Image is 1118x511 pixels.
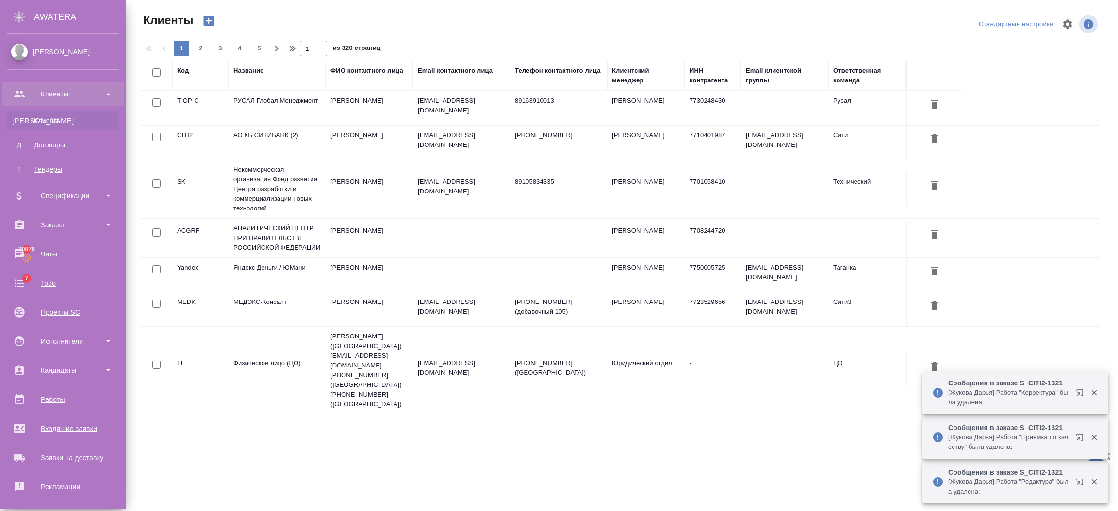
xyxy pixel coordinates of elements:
[607,353,685,387] td: Юридический отдел
[7,450,119,465] div: Заявки на доставку
[607,258,685,292] td: [PERSON_NAME]
[418,177,505,196] p: [EMAIL_ADDRESS][DOMAIN_NAME]
[607,126,685,160] td: [PERSON_NAME]
[172,172,229,206] td: SK
[607,292,685,326] td: [PERSON_NAME]
[232,41,247,56] button: 4
[926,177,943,195] button: Удалить
[607,91,685,125] td: [PERSON_NAME]
[2,446,124,470] a: Заявки на доставку
[141,13,193,28] span: Клиенты
[1070,383,1093,406] button: Открыть в новой вкладке
[741,292,828,326] td: [EMAIL_ADDRESS][DOMAIN_NAME]
[926,358,943,376] button: Удалить
[2,300,124,324] a: Проекты SC
[326,258,413,292] td: [PERSON_NAME]
[926,263,943,281] button: Удалить
[333,42,380,56] span: из 320 страниц
[326,91,413,125] td: [PERSON_NAME]
[12,116,114,126] div: Клиенты
[690,66,736,85] div: ИНН контрагента
[233,66,263,76] div: Название
[948,378,1069,388] p: Сообщения в заказе S_CITI2-1321
[213,41,228,56] button: 3
[229,91,326,125] td: РУСАЛ Глобал Менеджмент
[229,160,326,218] td: Некоммерческая организация Фонд развития Центра разработки и коммерциализации новых технологий
[926,96,943,114] button: Удалить
[515,297,602,317] p: [PHONE_NUMBER] (добавочный 105)
[7,189,119,203] div: Спецификации
[172,292,229,326] td: MEDK
[7,363,119,378] div: Кандидаты
[833,66,901,85] div: Ответственная команда
[948,477,1069,496] p: [Жукова Дарья] Работа "Редактура" была удалена:
[7,479,119,494] div: Рекламации
[251,41,267,56] button: 5
[948,467,1069,477] p: Сообщения в заказе S_CITI2-1321
[7,218,119,232] div: Заказы
[7,135,119,155] a: ДДоговоры
[229,219,326,257] td: АНАЛИТИЧЕСКИЙ ЦЕНТР ПРИ ПРАВИТЕЛЬСТВЕ РОССИЙСКОЙ ФЕДЕРАЦИИ
[1079,15,1100,33] span: Посмотреть информацию
[418,297,505,317] p: [EMAIL_ADDRESS][DOMAIN_NAME]
[7,276,119,290] div: Todo
[172,353,229,387] td: FL
[251,44,267,53] span: 5
[172,221,229,255] td: ACGRF
[229,292,326,326] td: МЕДЭКС-Консалт
[12,164,114,174] div: Тендеры
[948,423,1069,432] p: Сообщения в заказе S_CITI2-1321
[418,358,505,378] p: [EMAIL_ADDRESS][DOMAIN_NAME]
[7,247,119,261] div: Чаты
[326,292,413,326] td: [PERSON_NAME]
[685,172,741,206] td: 7701058410
[12,140,114,150] div: Договоры
[976,17,1056,32] div: split button
[828,292,906,326] td: Сити3
[326,221,413,255] td: [PERSON_NAME]
[193,44,209,53] span: 2
[232,44,247,53] span: 4
[685,353,741,387] td: -
[926,130,943,148] button: Удалить
[515,358,602,378] p: [PHONE_NUMBER] ([GEOGRAPHIC_DATA])
[197,13,220,29] button: Создать
[828,172,906,206] td: Технический
[685,91,741,125] td: 7730248430
[172,91,229,125] td: T-OP-C
[1084,433,1104,442] button: Закрыть
[172,258,229,292] td: Yandex
[326,172,413,206] td: [PERSON_NAME]
[7,111,119,130] a: [PERSON_NAME]Клиенты
[1070,428,1093,451] button: Открыть в новой вкладке
[7,160,119,179] a: ТТендеры
[330,66,403,76] div: ФИО контактного лица
[7,334,119,349] div: Исполнители
[741,126,828,160] td: [EMAIL_ADDRESS][DOMAIN_NAME]
[1070,472,1093,495] button: Открыть в новой вкладке
[229,126,326,160] td: АО КБ СИТИБАНК (2)
[515,96,602,106] p: 89163910013
[7,421,119,436] div: Входящие заявки
[229,353,326,387] td: Физическое лицо (ЦО)
[7,87,119,101] div: Клиенты
[326,327,413,414] td: [PERSON_NAME] ([GEOGRAPHIC_DATA]) [EMAIL_ADDRESS][DOMAIN_NAME] [PHONE_NUMBER] ([GEOGRAPHIC_DATA])...
[515,177,602,187] p: 89105834335
[418,66,493,76] div: Email контактного лица
[741,258,828,292] td: [EMAIL_ADDRESS][DOMAIN_NAME]
[34,7,126,27] div: AWATERA
[685,258,741,292] td: 7750005725
[172,126,229,160] td: CITI2
[229,258,326,292] td: Яндекс Деньги / ЮМани
[828,353,906,387] td: ЦО
[2,242,124,266] a: 30878Чаты
[926,297,943,315] button: Удалить
[607,172,685,206] td: [PERSON_NAME]
[1084,478,1104,486] button: Закрыть
[746,66,823,85] div: Email клиентской группы
[685,126,741,160] td: 7710401987
[828,258,906,292] td: Таганка
[326,126,413,160] td: [PERSON_NAME]
[213,44,228,53] span: 3
[177,66,189,76] div: Код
